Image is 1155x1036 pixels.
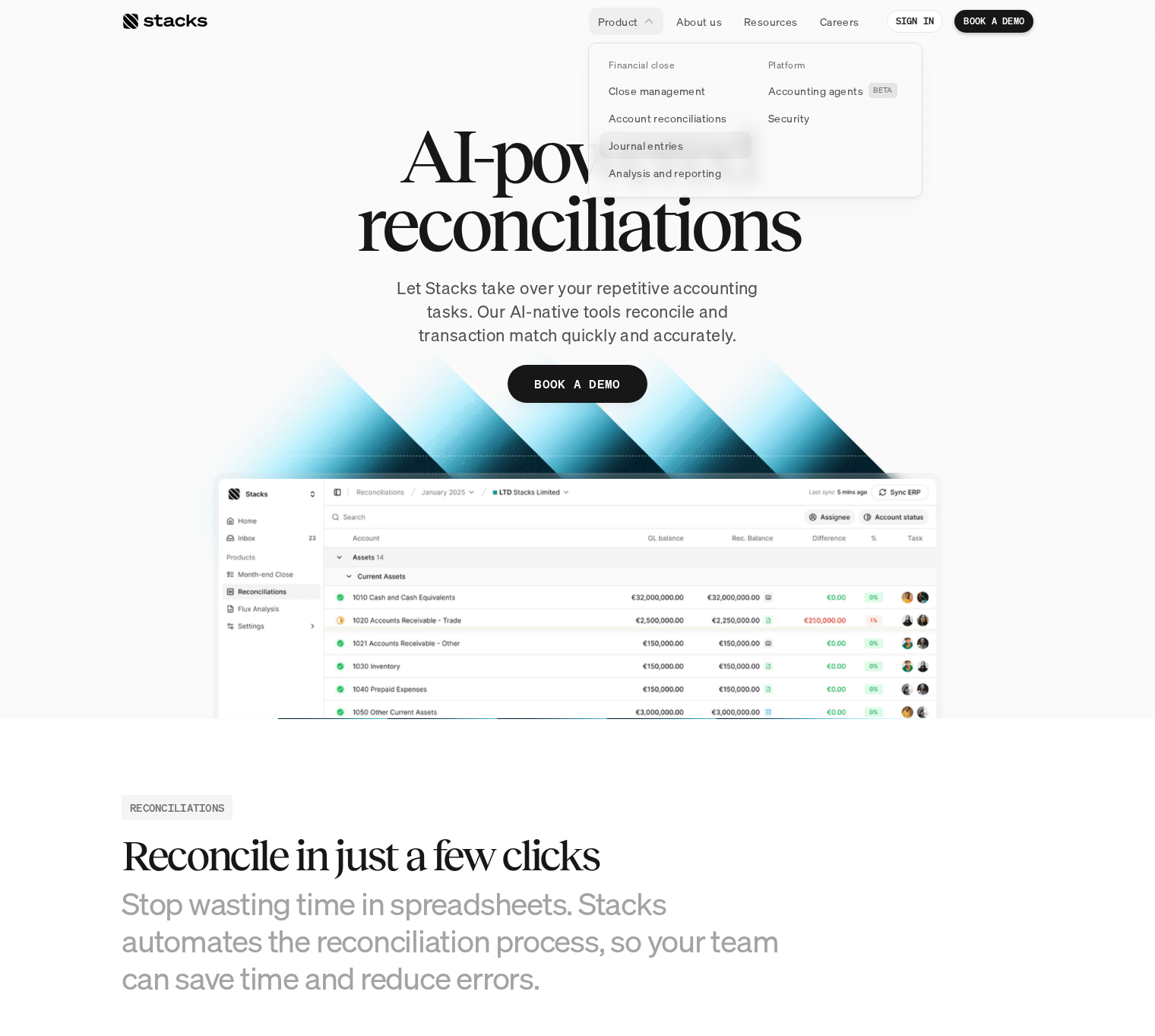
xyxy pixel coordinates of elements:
[667,8,731,35] a: About us
[600,131,752,159] a: Journal entries
[600,77,752,104] a: Close management
[400,122,755,190] span: AI-powered
[735,8,807,35] a: Resources
[609,110,727,126] p: Account reconciliations
[122,885,805,997] h3: Stop wasting time in spreadsheets. Stacks automates the reconciliation process, so your team can ...
[768,110,809,126] p: Security
[744,14,798,30] p: Resources
[811,8,869,35] a: Careers
[759,104,911,131] a: Security
[768,60,805,71] p: Platform
[954,10,1033,33] a: BOOK A DEMO
[122,832,805,879] h2: Reconcile in just a few clicks
[820,14,859,30] p: Careers
[598,14,638,30] p: Product
[600,159,752,186] a: Analysis and reporting
[179,290,246,300] a: Privacy Policy
[759,77,911,104] a: Accounting agentsBETA
[609,165,721,181] p: Analysis and reporting
[508,365,647,403] a: BOOK A DEMO
[609,60,674,71] p: Financial close
[768,83,863,99] p: Accounting agents
[896,16,935,27] p: SIGN IN
[873,86,893,95] h2: BETA
[356,190,799,258] span: reconciliations
[600,104,752,131] a: Account reconciliations
[609,83,706,99] p: Close management
[676,14,722,30] p: About us
[534,373,621,395] p: BOOK A DEMO
[964,16,1024,27] p: BOOK A DEMO
[887,10,944,33] a: SIGN IN
[369,277,786,347] p: Let Stacks take over your repetitive accounting tasks. Our AI-native tools reconcile and transact...
[609,138,683,154] p: Journal entries
[130,800,224,816] h2: RECONCILIATIONS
